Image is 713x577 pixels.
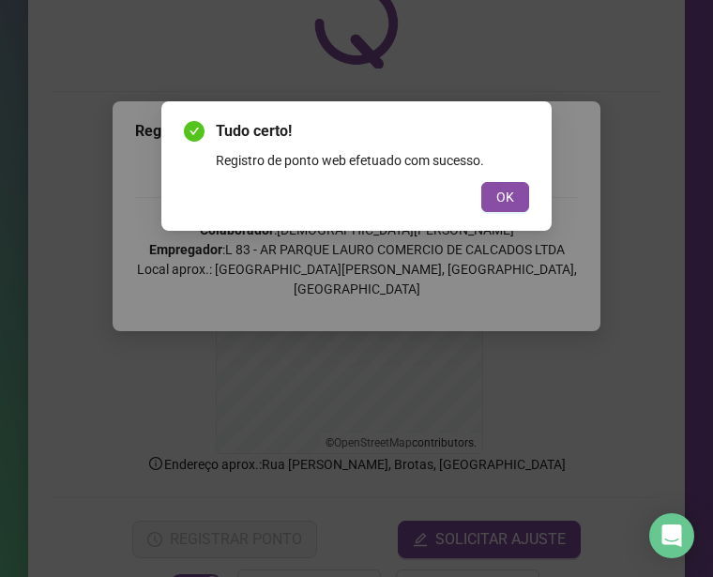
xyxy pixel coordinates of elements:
[184,121,205,142] span: check-circle
[216,120,529,143] span: Tudo certo!
[481,182,529,212] button: OK
[649,513,694,558] div: Open Intercom Messenger
[496,187,514,207] span: OK
[216,150,529,171] div: Registro de ponto web efetuado com sucesso.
